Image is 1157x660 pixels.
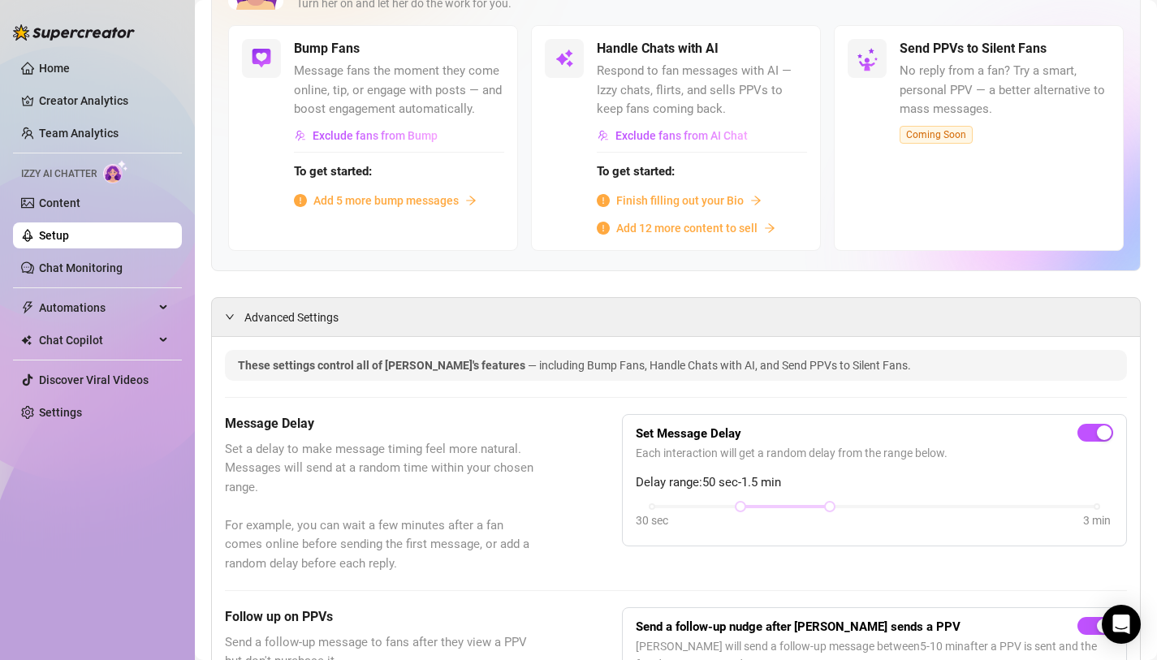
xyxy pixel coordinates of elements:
strong: To get started: [597,164,675,179]
a: Chat Monitoring [39,261,123,274]
span: info-circle [597,222,610,235]
span: Izzy AI Chatter [21,166,97,182]
img: logo-BBDzfeDw.svg [13,24,135,41]
a: Setup [39,229,69,242]
span: arrow-right [750,195,762,206]
div: 3 min [1083,511,1111,529]
a: Settings [39,406,82,419]
a: Discover Viral Videos [39,373,149,386]
button: Exclude fans from Bump [294,123,438,149]
span: Add 5 more bump messages [313,192,459,209]
a: Creator Analytics [39,88,169,114]
span: info-circle [294,194,307,207]
span: Chat Copilot [39,327,154,353]
img: svg%3e [252,49,271,68]
strong: Set Message Delay [636,426,741,441]
span: Message fans the moment they come online, tip, or engage with posts — and boost engagement automa... [294,62,504,119]
h5: Message Delay [225,414,541,434]
span: Advanced Settings [244,308,339,326]
strong: To get started: [294,164,372,179]
span: Set a delay to make message timing feel more natural. Messages will send at a random time within ... [225,440,541,574]
img: AI Chatter [103,160,128,183]
span: thunderbolt [21,301,34,314]
span: Each interaction will get a random delay from the range below. [636,444,1113,462]
span: arrow-right [764,222,775,234]
span: These settings control all of [PERSON_NAME]'s features [238,359,528,372]
span: Exclude fans from AI Chat [615,129,748,142]
img: Chat Copilot [21,334,32,346]
span: No reply from a fan? Try a smart, personal PPV — a better alternative to mass messages. [900,62,1110,119]
span: Coming Soon [900,126,973,144]
span: Delay range: 50 sec - 1.5 min [636,473,1113,493]
img: svg%3e [295,130,306,141]
span: Exclude fans from Bump [313,129,438,142]
a: Home [39,62,70,75]
img: silent-fans-ppv-o-N6Mmdf.svg [857,48,883,74]
span: arrow-right [465,195,477,206]
h5: Handle Chats with AI [597,39,719,58]
button: Exclude fans from AI Chat [597,123,749,149]
div: Open Intercom Messenger [1102,605,1141,644]
div: expanded [225,308,244,326]
span: Add 12 more content to sell [616,219,758,237]
span: Respond to fan messages with AI — Izzy chats, flirts, and sells PPVs to keep fans coming back. [597,62,807,119]
span: — including Bump Fans, Handle Chats with AI, and Send PPVs to Silent Fans. [528,359,911,372]
span: Automations [39,295,154,321]
span: info-circle [597,194,610,207]
h5: Bump Fans [294,39,360,58]
img: svg%3e [598,130,609,141]
div: 30 sec [636,511,668,529]
strong: Send a follow-up nudge after [PERSON_NAME] sends a PPV [636,619,961,634]
span: expanded [225,312,235,321]
a: Content [39,196,80,209]
span: Finish filling out your Bio [616,192,744,209]
a: Team Analytics [39,127,119,140]
img: svg%3e [555,49,574,68]
h5: Send PPVs to Silent Fans [900,39,1047,58]
h5: Follow up on PPVs [225,607,541,627]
